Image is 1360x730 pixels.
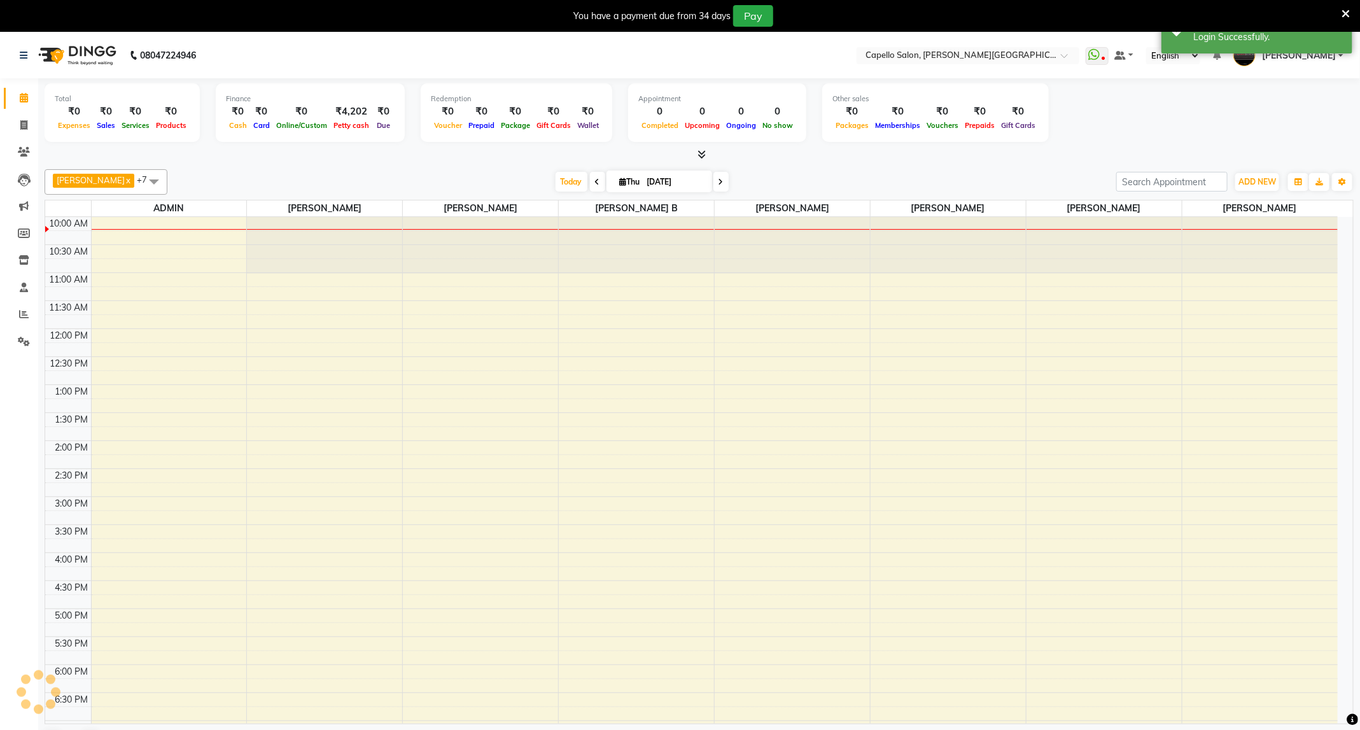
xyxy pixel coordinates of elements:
[723,104,759,119] div: 0
[53,469,91,482] div: 2:30 PM
[330,104,372,119] div: ₹4,202
[431,104,465,119] div: ₹0
[872,104,923,119] div: ₹0
[759,104,796,119] div: 0
[715,200,870,216] span: [PERSON_NAME]
[998,121,1039,130] span: Gift Cards
[682,104,723,119] div: 0
[465,104,498,119] div: ₹0
[1262,49,1336,62] span: [PERSON_NAME]
[57,175,125,185] span: [PERSON_NAME]
[923,104,962,119] div: ₹0
[53,385,91,398] div: 1:00 PM
[53,693,91,706] div: 6:30 PM
[1213,50,1221,61] a: 1
[55,121,94,130] span: Expenses
[638,104,682,119] div: 0
[53,581,91,594] div: 4:30 PM
[556,172,587,192] span: Today
[125,175,130,185] a: x
[137,174,157,185] span: +7
[573,10,731,23] div: You have a payment due from 34 days
[118,121,153,130] span: Services
[250,104,273,119] div: ₹0
[273,121,330,130] span: Online/Custom
[47,273,91,286] div: 11:00 AM
[733,5,773,27] button: Pay
[53,665,91,678] div: 6:00 PM
[1193,31,1343,44] div: Login Successfully.
[431,121,465,130] span: Voucher
[153,121,190,130] span: Products
[1027,200,1182,216] span: [PERSON_NAME]
[48,357,91,370] div: 12:30 PM
[47,245,91,258] div: 10:30 AM
[372,104,395,119] div: ₹0
[682,121,723,130] span: Upcoming
[923,121,962,130] span: Vouchers
[617,177,643,186] span: Thu
[962,104,998,119] div: ₹0
[998,104,1039,119] div: ₹0
[53,441,91,454] div: 2:00 PM
[574,104,602,119] div: ₹0
[832,121,872,130] span: Packages
[140,38,196,73] b: 08047224946
[53,497,91,510] div: 3:00 PM
[1116,172,1228,192] input: Search Appointment
[832,104,872,119] div: ₹0
[638,121,682,130] span: Completed
[226,121,250,130] span: Cash
[48,329,91,342] div: 12:00 PM
[465,121,498,130] span: Prepaid
[832,94,1039,104] div: Other sales
[872,121,923,130] span: Memberships
[53,525,91,538] div: 3:30 PM
[533,104,574,119] div: ₹0
[55,104,94,119] div: ₹0
[723,121,759,130] span: Ongoing
[1233,44,1256,66] img: Capello Trimurti
[53,637,91,650] div: 5:30 PM
[559,200,714,216] span: [PERSON_NAME] B
[498,104,533,119] div: ₹0
[638,94,796,104] div: Appointment
[403,200,558,216] span: [PERSON_NAME]
[94,121,118,130] span: Sales
[643,172,707,192] input: 2025-09-04
[273,104,330,119] div: ₹0
[53,553,91,566] div: 4:00 PM
[759,121,796,130] span: No show
[250,121,273,130] span: Card
[118,104,153,119] div: ₹0
[574,121,602,130] span: Wallet
[498,121,533,130] span: Package
[431,94,602,104] div: Redemption
[226,104,250,119] div: ₹0
[92,200,247,216] span: ADMIN
[55,94,190,104] div: Total
[1238,177,1276,186] span: ADD NEW
[533,121,574,130] span: Gift Cards
[53,609,91,622] div: 5:00 PM
[871,200,1026,216] span: [PERSON_NAME]
[47,301,91,314] div: 11:30 AM
[962,121,998,130] span: Prepaids
[1182,200,1338,216] span: [PERSON_NAME]
[226,94,395,104] div: Finance
[247,200,402,216] span: [PERSON_NAME]
[53,413,91,426] div: 1:30 PM
[1235,173,1279,191] button: ADD NEW
[94,104,118,119] div: ₹0
[330,121,372,130] span: Petty cash
[374,121,393,130] span: Due
[47,217,91,230] div: 10:00 AM
[153,104,190,119] div: ₹0
[32,38,120,73] img: logo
